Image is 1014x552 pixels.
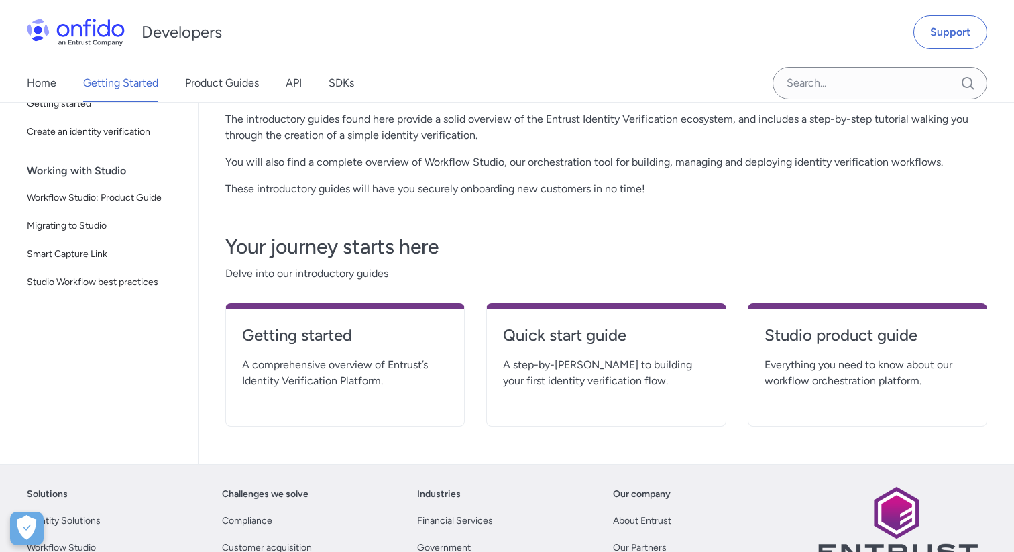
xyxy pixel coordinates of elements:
p: These introductory guides will have you securely onboarding new customers in no time! [225,181,987,197]
a: Getting started [242,325,448,357]
a: Product Guides [185,64,259,102]
a: Studio product guide [765,325,970,357]
a: Industries [417,486,461,502]
a: Identity Solutions [27,513,101,529]
span: Delve into our introductory guides [225,266,987,282]
input: Onfido search input field [773,67,987,99]
a: Studio Workflow best practices [21,269,187,296]
span: Workflow Studio: Product Guide [27,190,182,206]
span: Migrating to Studio [27,218,182,234]
span: Smart Capture Link [27,246,182,262]
h4: Quick start guide [503,325,709,346]
img: Onfido Logo [27,19,125,46]
p: The introductory guides found here provide a solid overview of the Entrust Identity Verification ... [225,111,987,144]
a: Smart Capture Link [21,241,187,268]
span: Everything you need to know about our workflow orchestration platform. [765,357,970,389]
span: A comprehensive overview of Entrust’s Identity Verification Platform. [242,357,448,389]
a: Home [27,64,56,102]
a: API [286,64,302,102]
button: Open Preferences [10,512,44,545]
a: Compliance [222,513,272,529]
h4: Studio product guide [765,325,970,346]
a: Quick start guide [503,325,709,357]
h3: Your journey starts here [225,233,987,260]
h1: Developers [142,21,222,43]
div: Cookie Preferences [10,512,44,545]
div: Working with Studio [27,158,192,184]
a: Our company [613,486,671,502]
span: A step-by-[PERSON_NAME] to building your first identity verification flow. [503,357,709,389]
a: Create an identity verification [21,119,187,146]
a: SDKs [329,64,354,102]
a: Getting Started [83,64,158,102]
a: Support [913,15,987,49]
a: Challenges we solve [222,486,308,502]
span: Getting started [27,96,182,112]
p: You will also find a complete overview of Workflow Studio, our orchestration tool for building, m... [225,154,987,170]
span: Create an identity verification [27,124,182,140]
a: Solutions [27,486,68,502]
a: Workflow Studio: Product Guide [21,184,187,211]
a: Getting started [21,91,187,117]
a: Financial Services [417,513,493,529]
a: Migrating to Studio [21,213,187,239]
a: About Entrust [613,513,671,529]
span: Studio Workflow best practices [27,274,182,290]
h4: Getting started [242,325,448,346]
